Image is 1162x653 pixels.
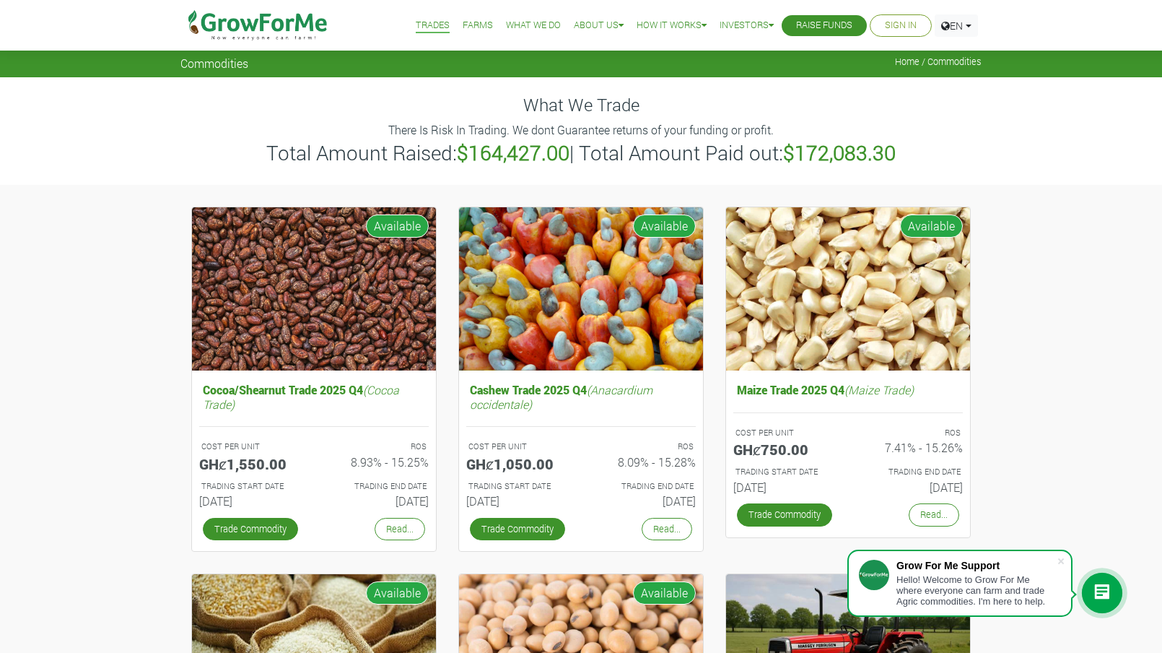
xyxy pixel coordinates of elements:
[466,494,570,508] h6: [DATE]
[783,139,896,166] b: $172,083.30
[574,18,624,33] a: About Us
[935,14,978,37] a: EN
[637,18,707,33] a: How it Works
[733,379,963,500] a: Maize Trade 2025 Q4(Maize Trade) COST PER UNIT GHȼ750.00 ROS 7.41% - 15.26% TRADING START DATE [D...
[896,560,1057,571] div: Grow For Me Support
[366,581,429,605] span: Available
[633,581,696,605] span: Available
[733,480,837,494] h6: [DATE]
[506,18,561,33] a: What We Do
[900,215,963,238] span: Available
[633,215,696,238] span: Available
[192,207,436,371] img: growforme image
[183,121,979,139] p: There Is Risk In Trading. We dont Guarantee returns of your funding or profit.
[737,503,832,526] a: Trade Commodity
[735,427,835,439] p: COST PER UNIT
[470,518,565,540] a: Trade Commodity
[201,480,301,493] p: Estimated Trading Start Date
[459,207,703,371] img: growforme image
[885,18,917,33] a: Sign In
[203,518,298,540] a: Trade Commodity
[895,56,982,67] span: Home / Commodities
[861,466,961,478] p: Estimated Trading End Date
[844,382,914,397] i: (Maize Trade)
[466,379,696,514] a: Cashew Trade 2025 Q4(Anacardium occidentale) COST PER UNIT GHȼ1,050.00 ROS 8.09% - 15.28% TRADING...
[909,503,959,526] a: Read...
[726,207,970,371] img: growforme image
[859,441,963,454] h6: 7.41% - 15.26%
[463,18,493,33] a: Farms
[201,441,301,453] p: COST PER UNIT
[594,480,694,493] p: Estimated Trading End Date
[733,379,963,400] h5: Maize Trade 2025 Q4
[327,441,427,453] p: ROS
[594,441,694,453] p: ROS
[796,18,852,33] a: Raise Funds
[203,382,399,411] i: (Cocoa Trade)
[183,141,979,165] h3: Total Amount Raised: | Total Amount Paid out:
[733,441,837,458] h5: GHȼ750.00
[896,574,1057,607] div: Hello! Welcome to Grow For Me where everyone can farm and trade Agric commodities. I'm here to help.
[180,95,982,116] h4: What We Trade
[366,215,429,238] span: Available
[642,518,692,540] a: Read...
[416,18,450,33] a: Trades
[592,455,696,469] h6: 8.09% - 15.28%
[470,382,652,411] i: (Anacardium occidentale)
[375,518,425,540] a: Read...
[735,466,835,478] p: Estimated Trading Start Date
[180,56,248,70] span: Commodities
[859,480,963,494] h6: [DATE]
[466,379,696,414] h5: Cashew Trade 2025 Q4
[325,494,429,508] h6: [DATE]
[592,494,696,508] h6: [DATE]
[468,480,568,493] p: Estimated Trading Start Date
[325,455,429,469] h6: 8.93% - 15.25%
[199,494,303,508] h6: [DATE]
[199,455,303,472] h5: GHȼ1,550.00
[861,427,961,439] p: ROS
[457,139,569,166] b: $164,427.00
[468,441,568,453] p: COST PER UNIT
[199,379,429,514] a: Cocoa/Shearnut Trade 2025 Q4(Cocoa Trade) COST PER UNIT GHȼ1,550.00 ROS 8.93% - 15.25% TRADING ST...
[720,18,774,33] a: Investors
[327,480,427,493] p: Estimated Trading End Date
[466,455,570,472] h5: GHȼ1,050.00
[199,379,429,414] h5: Cocoa/Shearnut Trade 2025 Q4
